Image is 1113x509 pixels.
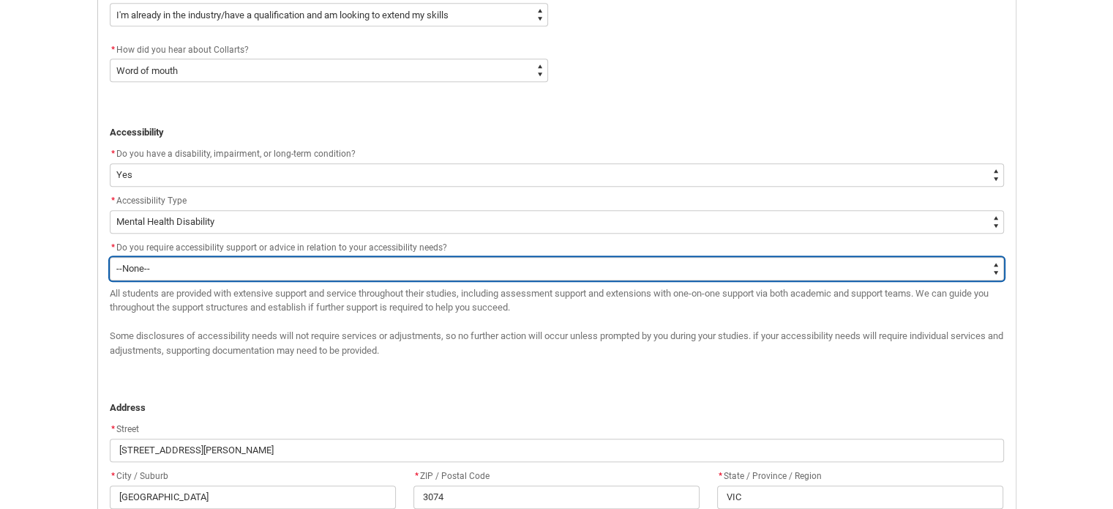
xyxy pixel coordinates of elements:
[111,45,115,55] abbr: required
[110,424,139,434] span: Street
[111,471,115,481] abbr: required
[111,242,115,253] abbr: required
[111,196,115,206] abbr: required
[110,288,989,313] span: All students are provided with extensive support and service throughout their studies, including ...
[116,45,249,55] span: How did you hear about Collarts?
[116,196,187,206] span: Accessibility Type
[413,471,490,481] span: ZIP / Postal Code
[110,127,164,138] strong: Accessibility
[111,424,115,434] abbr: required
[110,402,146,413] strong: Address
[717,471,822,481] span: State / Province / Region
[719,471,722,481] abbr: required
[415,471,419,481] abbr: required
[110,330,1003,356] span: Some disclosures of accessibility needs will not require services or adjustments, so no further a...
[116,242,447,253] span: Do you require accessibility support or advice in relation to your accessibility needs?
[110,471,168,481] span: City / Suburb
[116,149,356,159] span: Do you have a disability, impairment, or long-term condition?
[111,149,115,159] abbr: required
